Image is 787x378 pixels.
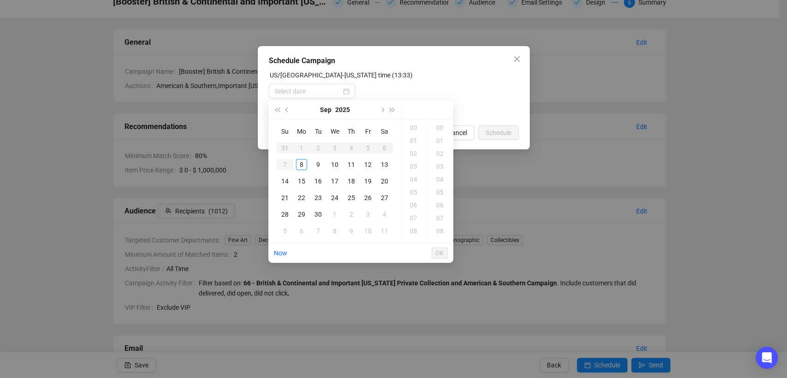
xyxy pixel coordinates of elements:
[440,125,474,140] button: Cancel
[269,55,519,66] div: Schedule Campaign
[274,86,341,96] input: Select date
[448,128,467,138] span: Cancel
[509,52,524,66] button: Close
[756,347,778,369] div: Open Intercom Messenger
[513,55,521,63] span: close
[478,125,519,140] button: Schedule
[270,71,413,79] label: US/East-Indiana time (13:33)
